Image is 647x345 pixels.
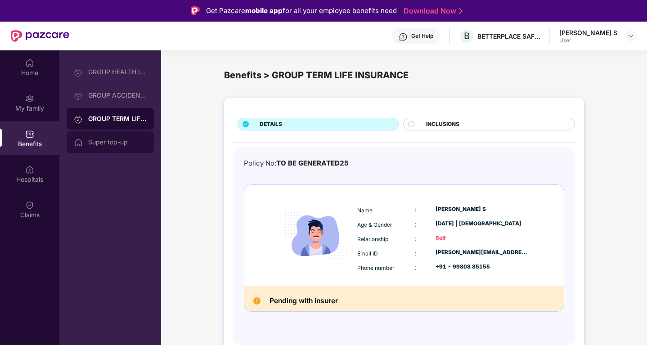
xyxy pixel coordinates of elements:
[414,249,416,257] span: :
[357,207,373,214] span: Name
[88,68,147,76] div: GROUP HEALTH INSURANCE
[25,130,34,139] img: svg+xml;base64,PHN2ZyBpZD0iQmVuZWZpdHMiIHhtbG5zPSJodHRwOi8vd3d3LnczLm9yZy8yMDAwL3N2ZyIgd2lkdGg9Ij...
[270,295,338,307] h2: Pending with insurer
[244,158,349,169] div: Policy No:
[277,197,355,274] img: icon
[276,159,349,167] span: TO BE GENERATED25
[477,32,540,40] div: BETTERPLACE SAFETY SOLUTIONS PRIVATE LIMITED
[253,297,261,305] img: Pending
[436,234,528,242] div: Self
[260,120,282,129] span: DETAILS
[404,6,460,16] a: Download Now
[414,235,416,242] span: :
[74,91,83,100] img: svg+xml;base64,PHN2ZyB3aWR0aD0iMjAiIGhlaWdodD0iMjAiIHZpZXdCb3g9IjAgMCAyMCAyMCIgZmlsbD0ibm9uZSIgeG...
[74,115,83,124] img: svg+xml;base64,PHN2ZyB3aWR0aD0iMjAiIGhlaWdodD0iMjAiIHZpZXdCb3g9IjAgMCAyMCAyMCIgZmlsbD0ibm9uZSIgeG...
[25,94,34,103] img: svg+xml;base64,PHN2ZyB3aWR0aD0iMjAiIGhlaWdodD0iMjAiIHZpZXdCb3g9IjAgMCAyMCAyMCIgZmlsbD0ibm9uZSIgeG...
[25,165,34,174] img: svg+xml;base64,PHN2ZyBpZD0iSG9zcGl0YWxzIiB4bWxucz0iaHR0cDovL3d3dy53My5vcmcvMjAwMC9zdmciIHdpZHRoPS...
[436,248,528,257] div: [PERSON_NAME][EMAIL_ADDRESS][DOMAIN_NAME]
[191,6,200,15] img: Logo
[411,32,433,40] div: Get Help
[88,139,147,146] div: Super top-up
[357,264,395,271] span: Phone number
[88,92,147,99] div: GROUP ACCIDENTAL INSURANCE
[436,220,528,228] div: [DATE] | [DEMOGRAPHIC_DATA]
[426,120,459,129] span: INCLUSIONS
[206,5,397,16] div: Get Pazcare for all your employee benefits need
[245,6,283,15] strong: mobile app
[25,58,34,67] img: svg+xml;base64,PHN2ZyBpZD0iSG9tZSIgeG1sbnM9Imh0dHA6Ly93d3cudzMub3JnLzIwMDAvc3ZnIiB3aWR0aD0iMjAiIG...
[11,30,69,42] img: New Pazcare Logo
[357,221,392,228] span: Age & Gender
[436,205,528,214] div: [PERSON_NAME] S
[436,263,528,271] div: +91 - 99808 85155
[414,206,416,214] span: :
[559,37,617,44] div: User
[74,138,83,147] img: svg+xml;base64,PHN2ZyBpZD0iSG9tZSIgeG1sbnM9Imh0dHA6Ly93d3cudzMub3JnLzIwMDAvc3ZnIiB3aWR0aD0iMjAiIG...
[224,68,584,82] div: Benefits > GROUP TERM LIFE INSURANCE
[414,220,416,228] span: :
[399,32,408,41] img: svg+xml;base64,PHN2ZyBpZD0iSGVscC0zMngzMiIgeG1sbnM9Imh0dHA6Ly93d3cudzMub3JnLzIwMDAvc3ZnIiB3aWR0aD...
[25,201,34,210] img: svg+xml;base64,PHN2ZyBpZD0iQ2xhaW0iIHhtbG5zPSJodHRwOi8vd3d3LnczLm9yZy8yMDAwL3N2ZyIgd2lkdGg9IjIwIi...
[559,28,617,37] div: [PERSON_NAME] S
[627,32,634,40] img: svg+xml;base64,PHN2ZyBpZD0iRHJvcGRvd24tMzJ4MzIiIHhtbG5zPSJodHRwOi8vd3d3LnczLm9yZy8yMDAwL3N2ZyIgd2...
[74,68,83,77] img: svg+xml;base64,PHN2ZyB3aWR0aD0iMjAiIGhlaWdodD0iMjAiIHZpZXdCb3g9IjAgMCAyMCAyMCIgZmlsbD0ibm9uZSIgeG...
[414,264,416,271] span: :
[459,6,463,16] img: Stroke
[88,114,147,123] div: GROUP TERM LIFE INSURANCE
[357,236,388,242] span: Relationship
[357,250,378,257] span: Email ID
[464,31,470,41] span: B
